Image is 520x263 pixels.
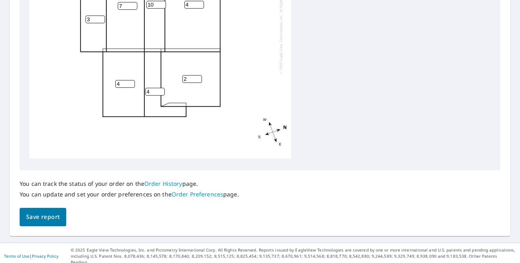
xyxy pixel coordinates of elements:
a: Order History [144,180,182,187]
p: You can update and set your order preferences on the page. [20,191,239,198]
a: Order Preferences [172,190,223,198]
a: Privacy Policy [32,253,58,259]
p: | [4,254,58,259]
span: Save report [26,212,60,222]
button: Save report [20,208,66,226]
a: Terms of Use [4,253,29,259]
p: You can track the status of your order on the page. [20,180,239,187]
